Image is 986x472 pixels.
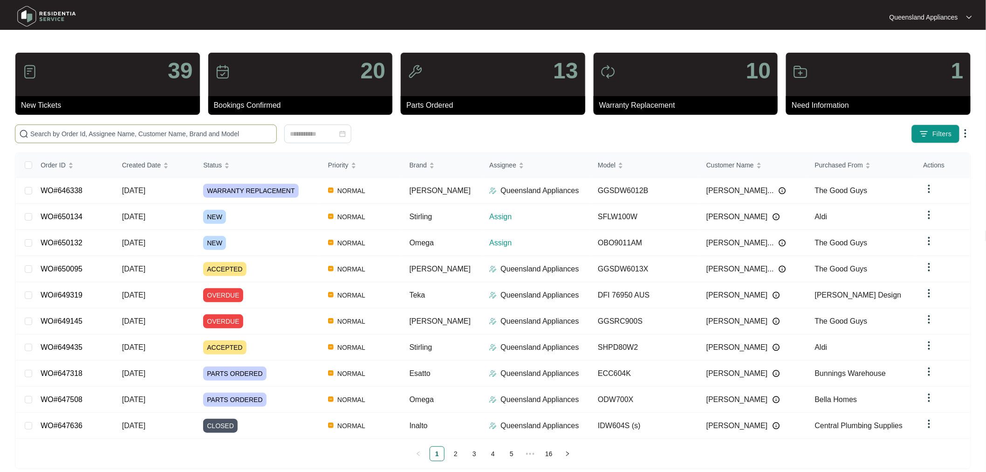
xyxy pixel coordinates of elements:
span: CLOSED [203,419,238,433]
img: Assigner Icon [489,318,497,325]
span: Stirling [410,343,432,351]
span: [PERSON_NAME] Design [815,291,902,299]
td: IDW604S (s) [590,413,699,439]
img: dropdown arrow [924,236,935,247]
a: 4 [486,447,500,461]
img: dropdown arrow [924,340,935,351]
span: [PERSON_NAME] [410,265,471,273]
a: WO#650095 [41,265,82,273]
a: 1 [430,447,444,461]
span: right [565,451,570,457]
img: Assigner Icon [489,396,497,403]
td: DFI 76950 AUS [590,282,699,308]
span: NORMAL [334,368,369,379]
span: Bella Homes [815,396,857,403]
span: Purchased From [815,160,863,170]
span: NORMAL [334,185,369,196]
img: Vercel Logo [328,396,334,402]
p: New Tickets [21,100,200,111]
p: Assign [489,237,590,249]
img: Info icon [773,318,780,325]
span: Teka [410,291,425,299]
span: [DATE] [122,422,145,430]
p: Queensland Appliances [500,264,579,275]
span: NORMAL [334,211,369,222]
a: 2 [449,447,463,461]
img: dropdown arrow [924,262,935,273]
img: dropdown arrow [960,128,971,139]
td: SFLW100W [590,204,699,230]
img: Assigner Icon [489,344,497,351]
span: [DATE] [122,291,145,299]
img: dropdown arrow [966,15,972,20]
span: Filters [932,129,952,139]
img: Vercel Logo [328,423,334,428]
a: 3 [467,447,481,461]
th: Order ID [33,153,115,178]
img: dropdown arrow [924,392,935,403]
p: Parts Ordered [406,100,585,111]
p: Queensland Appliances [500,185,579,196]
span: Central Plumbing Supplies [815,422,903,430]
span: [PERSON_NAME] [706,290,768,301]
span: NORMAL [334,237,369,249]
img: search-icon [19,129,28,139]
li: Next 5 Pages [523,446,538,461]
span: Omega [410,239,434,247]
span: [PERSON_NAME]... [706,237,774,249]
p: 39 [168,60,192,82]
span: Status [203,160,222,170]
li: 5 [504,446,519,461]
span: [PERSON_NAME] [410,317,471,325]
img: dropdown arrow [924,183,935,194]
img: Vercel Logo [328,266,334,271]
li: 3 [467,446,482,461]
img: dropdown arrow [924,418,935,430]
th: Actions [916,153,971,178]
span: [DATE] [122,265,145,273]
img: Assigner Icon [489,292,497,299]
a: WO#649435 [41,343,82,351]
img: Vercel Logo [328,292,334,298]
p: Queensland Appliances [500,368,579,379]
span: left [416,451,421,457]
p: Queensland Appliances [500,420,579,431]
img: Vercel Logo [328,187,334,193]
span: Stirling [410,213,432,221]
img: Info icon [773,370,780,377]
span: [PERSON_NAME] [706,342,768,353]
span: OVERDUE [203,314,243,328]
span: [DATE] [122,396,145,403]
a: WO#649145 [41,317,82,325]
a: WO#650134 [41,213,82,221]
span: Priority [328,160,349,170]
th: Model [590,153,699,178]
img: dropdown arrow [924,366,935,377]
td: ODW700X [590,387,699,413]
span: [PERSON_NAME]... [706,185,774,196]
img: residentia service logo [14,2,79,30]
th: Customer Name [699,153,808,178]
a: WO#646338 [41,187,82,194]
img: Vercel Logo [328,344,334,350]
li: 16 [541,446,556,461]
a: 5 [505,447,519,461]
span: [PERSON_NAME] [706,394,768,405]
td: OBO9011AM [590,230,699,256]
span: [PERSON_NAME]... [706,264,774,275]
span: NORMAL [334,264,369,275]
img: Info icon [773,422,780,430]
img: icon [215,64,230,79]
a: WO#650132 [41,239,82,247]
span: WARRANTY REPLACEMENT [203,184,298,198]
td: SHPD80W2 [590,334,699,361]
span: Brand [410,160,427,170]
a: WO#647318 [41,369,82,377]
img: icon [22,64,37,79]
th: Priority [321,153,402,178]
span: PARTS ORDERED [203,367,266,381]
img: dropdown arrow [924,209,935,221]
img: Assigner Icon [489,265,497,273]
span: NORMAL [334,394,369,405]
a: 16 [542,447,556,461]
